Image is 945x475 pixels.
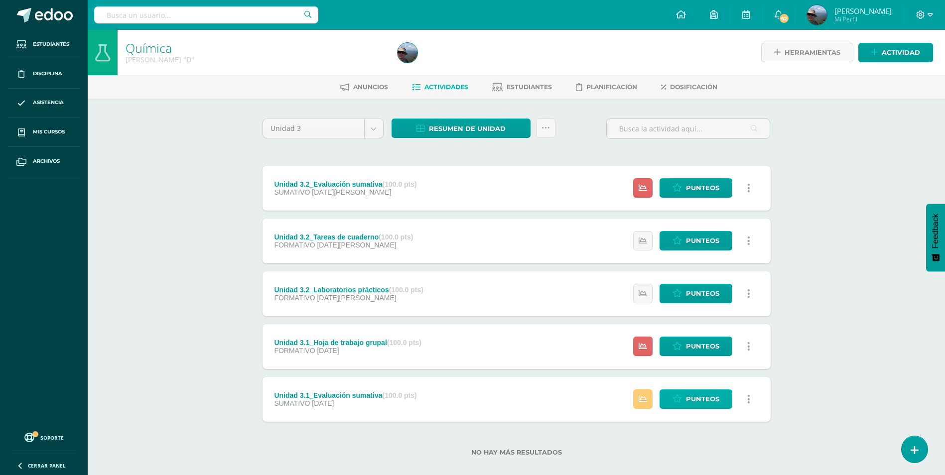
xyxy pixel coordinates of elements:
a: Disciplina [8,59,80,89]
a: Mis cursos [8,118,80,147]
div: Unidad 3.1_Evaluación sumativa [274,391,416,399]
span: Disciplina [33,70,62,78]
span: [DATE][PERSON_NAME] [312,188,391,196]
label: No hay más resultados [263,449,771,456]
span: Feedback [931,214,940,248]
a: Planificación [576,79,637,95]
a: Actividad [858,43,933,62]
span: [DATE][PERSON_NAME] [317,294,396,302]
div: Unidad 3.2_Laboratorios prácticos [274,286,423,294]
a: Punteos [660,178,732,198]
span: FORMATIVO [274,241,315,249]
span: Estudiantes [507,83,552,91]
a: Dosificación [661,79,717,95]
span: [DATE] [312,399,334,407]
a: Estudiantes [492,79,552,95]
span: Planificación [586,83,637,91]
span: Herramientas [785,43,840,62]
span: Mis cursos [33,128,65,136]
span: [DATE][PERSON_NAME] [317,241,396,249]
span: Estudiantes [33,40,69,48]
span: Punteos [686,232,719,250]
a: Actividades [412,79,468,95]
input: Busca un usuario... [94,6,318,23]
span: FORMATIVO [274,294,315,302]
input: Busca la actividad aquí... [607,119,770,138]
a: Punteos [660,337,732,356]
div: Unidad 3.1_Hoja de trabajo grupal [274,339,421,347]
a: Resumen de unidad [392,119,531,138]
span: SUMATIVO [274,399,310,407]
strong: (100.0 pts) [387,339,421,347]
span: Punteos [686,337,719,356]
span: [DATE] [317,347,339,355]
span: Dosificación [670,83,717,91]
span: Anuncios [353,83,388,91]
span: Actividad [882,43,920,62]
img: e57d4945eb58c8e9487f3e3570aa7150.png [807,5,827,25]
span: 62 [779,13,790,24]
span: Punteos [686,390,719,408]
a: Anuncios [340,79,388,95]
span: SUMATIVO [274,188,310,196]
span: Cerrar panel [28,462,66,469]
a: Punteos [660,389,732,409]
h1: Química [126,41,386,55]
strong: (100.0 pts) [382,391,416,399]
a: Soporte [12,430,76,444]
a: Archivos [8,147,80,176]
a: Química [126,39,172,56]
a: Unidad 3 [263,119,383,138]
img: e57d4945eb58c8e9487f3e3570aa7150.png [398,43,417,63]
div: Quinto Bachillerato 'D' [126,55,386,64]
span: [PERSON_NAME] [834,6,892,16]
a: Estudiantes [8,30,80,59]
a: Herramientas [761,43,853,62]
span: Actividades [424,83,468,91]
span: Mi Perfil [834,15,892,23]
strong: (100.0 pts) [389,286,423,294]
span: Punteos [686,179,719,197]
button: Feedback - Mostrar encuesta [926,204,945,271]
span: Soporte [40,434,64,441]
div: Unidad 3.2_Tareas de cuaderno [274,233,413,241]
span: Punteos [686,284,719,303]
div: Unidad 3.2_Evaluación sumativa [274,180,416,188]
a: Asistencia [8,89,80,118]
span: Asistencia [33,99,64,107]
strong: (100.0 pts) [379,233,413,241]
span: Unidad 3 [270,119,357,138]
span: FORMATIVO [274,347,315,355]
span: Resumen de unidad [429,119,506,138]
a: Punteos [660,284,732,303]
span: Archivos [33,157,60,165]
strong: (100.0 pts) [382,180,416,188]
a: Punteos [660,231,732,250]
